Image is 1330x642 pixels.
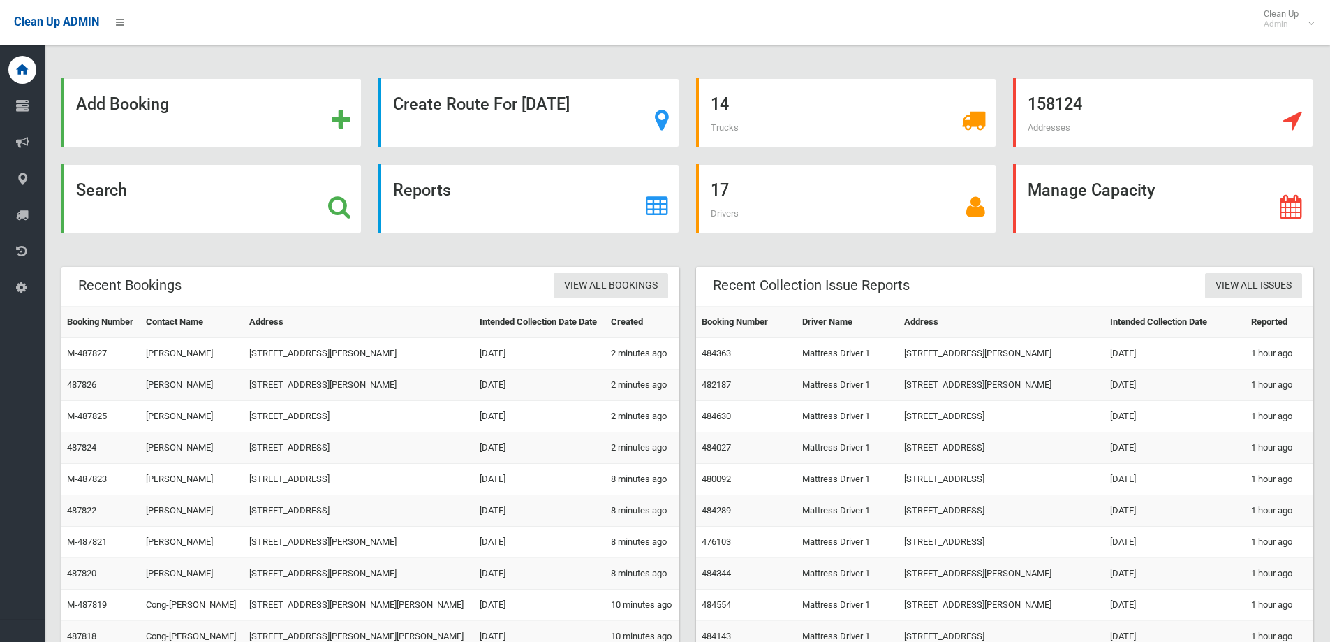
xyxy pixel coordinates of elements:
th: Intended Collection Date [1104,307,1245,338]
td: [DATE] [1104,370,1245,401]
a: Search [61,164,362,233]
td: [DATE] [474,527,605,558]
span: Trucks [711,122,739,133]
td: 1 hour ago [1246,527,1313,558]
small: Admin [1264,19,1299,29]
td: Mattress Driver 1 [797,558,899,590]
a: 487822 [67,505,96,516]
a: 158124 Addresses [1013,78,1313,147]
strong: 158124 [1028,94,1082,114]
span: Clean Up ADMIN [14,15,99,29]
a: 487826 [67,379,96,390]
td: Mattress Driver 1 [797,495,899,527]
td: 2 minutes ago [605,370,679,401]
td: [STREET_ADDRESS][PERSON_NAME] [899,558,1104,590]
td: [STREET_ADDRESS][PERSON_NAME] [244,338,474,370]
th: Contact Name [140,307,244,338]
td: [STREET_ADDRESS] [244,432,474,464]
a: 484363 [702,348,731,358]
th: Driver Name [797,307,899,338]
a: Create Route For [DATE] [378,78,679,147]
td: 1 hour ago [1246,432,1313,464]
td: 1 hour ago [1246,370,1313,401]
a: View All Issues [1205,273,1302,299]
a: 487818 [67,631,96,641]
td: 2 minutes ago [605,338,679,370]
td: [STREET_ADDRESS][PERSON_NAME] [899,590,1104,621]
strong: 17 [711,180,729,200]
td: Mattress Driver 1 [797,527,899,558]
td: [STREET_ADDRESS] [899,527,1104,558]
td: [STREET_ADDRESS] [899,464,1104,495]
td: Mattress Driver 1 [797,370,899,401]
td: [STREET_ADDRESS][PERSON_NAME] [244,527,474,558]
td: [DATE] [1104,338,1245,370]
th: Address [244,307,474,338]
td: [STREET_ADDRESS] [899,401,1104,432]
td: [DATE] [474,432,605,464]
header: Recent Collection Issue Reports [696,272,926,299]
a: 487820 [67,568,96,578]
td: 1 hour ago [1246,590,1313,621]
td: 2 minutes ago [605,401,679,432]
td: [DATE] [1104,590,1245,621]
td: Mattress Driver 1 [797,590,899,621]
a: 480092 [702,474,731,484]
td: [DATE] [1104,495,1245,527]
a: Add Booking [61,78,362,147]
a: 14 Trucks [696,78,996,147]
td: [PERSON_NAME] [140,338,244,370]
a: 484344 [702,568,731,578]
td: [STREET_ADDRESS][PERSON_NAME] [899,338,1104,370]
a: 484554 [702,599,731,610]
td: [PERSON_NAME] [140,527,244,558]
td: Mattress Driver 1 [797,338,899,370]
a: 482187 [702,379,731,390]
td: 1 hour ago [1246,401,1313,432]
a: M-487819 [67,599,107,610]
a: M-487823 [67,474,107,484]
td: [PERSON_NAME] [140,495,244,527]
strong: Create Route For [DATE] [393,94,570,114]
td: [STREET_ADDRESS][PERSON_NAME] [244,370,474,401]
td: 1 hour ago [1246,338,1313,370]
span: Drivers [711,208,739,219]
td: 1 hour ago [1246,464,1313,495]
td: [DATE] [474,590,605,621]
td: [DATE] [474,495,605,527]
th: Booking Number [696,307,797,338]
a: 484289 [702,505,731,516]
td: [DATE] [1104,432,1245,464]
td: [DATE] [1104,401,1245,432]
td: 8 minutes ago [605,464,679,495]
a: M-487821 [67,537,107,547]
td: Mattress Driver 1 [797,401,899,432]
td: [DATE] [474,370,605,401]
td: Mattress Driver 1 [797,432,899,464]
td: [PERSON_NAME] [140,464,244,495]
td: [DATE] [1104,527,1245,558]
header: Recent Bookings [61,272,198,299]
td: [STREET_ADDRESS] [244,495,474,527]
strong: Search [76,180,127,200]
td: 8 minutes ago [605,495,679,527]
a: 484630 [702,411,731,421]
th: Address [899,307,1104,338]
td: [PERSON_NAME] [140,432,244,464]
td: [STREET_ADDRESS][PERSON_NAME][PERSON_NAME] [244,590,474,621]
span: Clean Up [1257,8,1313,29]
td: [DATE] [1104,558,1245,590]
td: [STREET_ADDRESS][PERSON_NAME] [899,370,1104,401]
a: M-487827 [67,348,107,358]
strong: Reports [393,180,451,200]
a: M-487825 [67,411,107,421]
a: 17 Drivers [696,164,996,233]
td: 8 minutes ago [605,558,679,590]
td: 8 minutes ago [605,527,679,558]
td: [STREET_ADDRESS] [899,495,1104,527]
td: [DATE] [474,558,605,590]
td: [STREET_ADDRESS][PERSON_NAME] [244,558,474,590]
td: [PERSON_NAME] [140,401,244,432]
a: 487824 [67,442,96,453]
td: 1 hour ago [1246,495,1313,527]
